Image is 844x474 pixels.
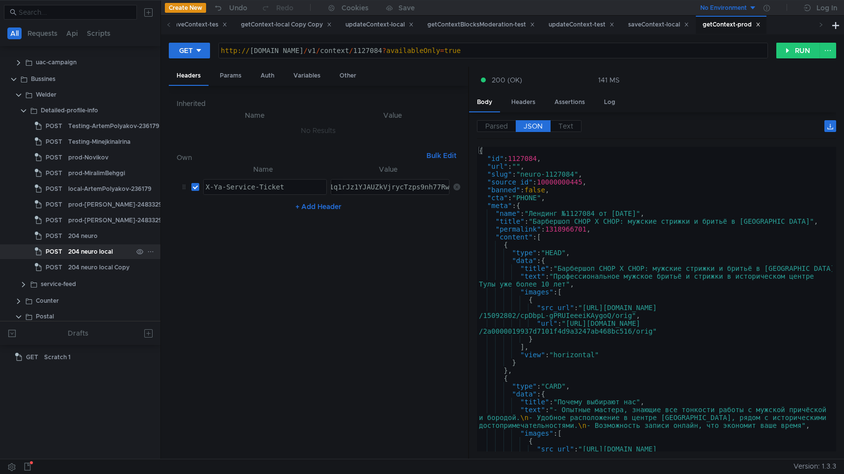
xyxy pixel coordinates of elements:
[165,3,206,13] button: Create New
[345,20,414,30] div: updateContext-local
[212,67,249,85] div: Params
[422,150,460,161] button: Bulk Edit
[68,244,113,259] div: 204 neuro local
[68,166,125,181] div: prod-MiralimBehggi
[46,166,62,181] span: POST
[286,67,328,85] div: Variables
[700,3,747,13] div: No Environment
[817,2,837,14] div: Log In
[503,93,543,111] div: Headers
[41,103,98,118] div: Detailed-profile-info
[19,7,131,18] input: Search...
[301,126,336,135] nz-embed-empty: No Results
[46,260,62,275] span: POST
[169,67,209,86] div: Headers
[524,122,543,131] span: JSON
[547,93,593,111] div: Assertions
[291,201,345,212] button: + Add Header
[68,229,98,243] div: 204 neuro
[63,27,81,39] button: Api
[68,134,131,149] div: Testing-MinejkinaIrina
[68,327,88,339] div: Drafts
[558,122,573,131] span: Text
[68,182,152,196] div: local-ArtemPolyakov-236179
[7,27,22,39] button: All
[171,20,227,30] div: saveContext-tes
[206,0,254,15] button: Undo
[492,75,522,85] span: 200 (OK)
[179,45,193,56] div: GET
[596,93,623,111] div: Log
[485,122,508,131] span: Parsed
[68,119,159,133] div: Testing-ArtemPolyakov-236179
[46,134,62,149] span: POST
[199,163,327,175] th: Name
[46,213,62,228] span: POST
[68,213,179,228] div: prod-[PERSON_NAME]-2483329 Copy
[169,43,210,58] button: GET
[46,150,62,165] span: POST
[776,43,820,58] button: RUN
[25,27,60,39] button: Requests
[68,197,162,212] div: prod-[PERSON_NAME]-2483329
[84,27,113,39] button: Scripts
[36,293,59,308] div: Counter
[332,67,364,85] div: Other
[398,4,415,11] div: Save
[276,2,293,14] div: Redo
[41,277,76,291] div: service-feed
[31,72,55,86] div: Bussines
[46,119,62,133] span: POST
[342,2,369,14] div: Cookies
[36,55,77,70] div: uac-campaign
[46,229,62,243] span: POST
[598,76,620,84] div: 141 MS
[44,350,71,365] div: Scratch 1
[26,350,38,365] span: GET
[549,20,614,30] div: updateContext-test
[177,152,422,163] h6: Own
[427,20,535,30] div: getContextBlocksModeration-test
[46,182,62,196] span: POST
[469,93,500,112] div: Body
[36,309,54,324] div: Postal
[254,0,300,15] button: Redo
[46,197,62,212] span: POST
[793,459,836,474] span: Version: 1.3.3
[46,244,62,259] span: POST
[253,67,282,85] div: Auth
[229,2,247,14] div: Undo
[185,109,325,121] th: Name
[36,87,56,102] div: Welder
[628,20,689,30] div: saveContext-local
[327,163,449,175] th: Value
[68,150,108,165] div: prod-Novikov
[325,109,460,121] th: Value
[703,20,761,30] div: getContext-prod
[241,20,332,30] div: getContext-local Copy Copy
[177,98,460,109] h6: Inherited
[68,260,130,275] div: 204 neuro local Copy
